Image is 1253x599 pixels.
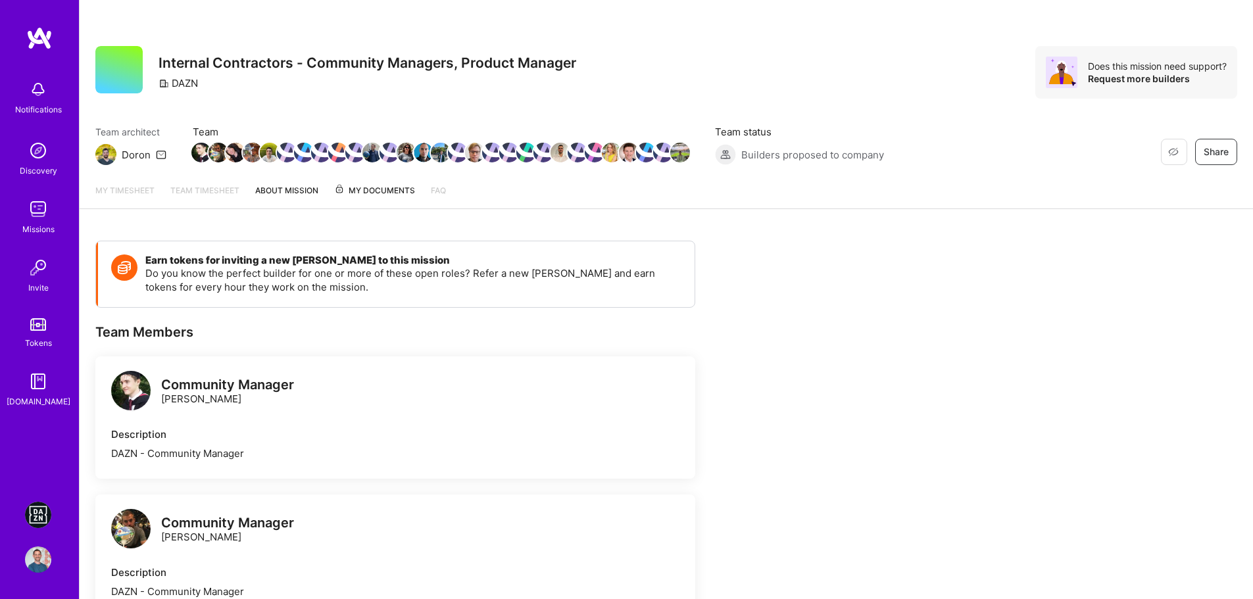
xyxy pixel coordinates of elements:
img: Team Member Avatar [345,143,365,162]
img: Team Member Avatar [311,143,331,162]
div: Does this mission need support? [1088,60,1227,72]
div: Doron [122,148,151,162]
img: Token icon [111,254,137,281]
a: About Mission [255,183,318,208]
img: Team Member Avatar [260,143,280,162]
a: Team Member Avatar [193,141,210,164]
img: Team Member Avatar [328,143,348,162]
img: Team Member Avatar [551,143,570,162]
a: My Documents [334,183,415,208]
div: Community Manager [161,378,294,392]
img: guide book [25,368,51,395]
div: DAZN - Community Manager [111,446,679,460]
img: discovery [25,137,51,164]
img: Team Member Avatar [653,143,673,162]
a: Team Member Avatar [295,141,312,164]
a: Team Member Avatar [586,141,603,164]
img: Team Member Avatar [465,143,485,162]
span: Share [1204,145,1229,158]
div: Description [111,427,679,441]
img: DAZN: Event Moderators for Israel Based Team [25,502,51,528]
a: Team Member Avatar [210,141,227,164]
div: Description [111,565,679,579]
a: My timesheet [95,183,155,208]
a: Team Member Avatar [466,141,483,164]
h4: Earn tokens for inviting a new [PERSON_NAME] to this mission [145,254,681,266]
a: Team Member Avatar [312,141,330,164]
img: logo [111,371,151,410]
a: logo [111,371,151,414]
a: Team Member Avatar [518,141,535,164]
img: Team Member Avatar [191,143,211,162]
div: Request more builders [1088,72,1227,85]
img: Team Member Avatar [619,143,639,162]
a: Team Member Avatar [227,141,244,164]
i: icon CompanyGray [159,78,169,89]
img: Team Member Avatar [226,143,245,162]
h3: Internal Contractors - Community Managers, Product Manager [159,55,576,71]
img: Invite [25,254,51,281]
a: Team Member Avatar [398,141,415,164]
img: tokens [30,318,46,331]
a: Team Member Avatar [278,141,295,164]
img: Team Member Avatar [209,143,228,162]
img: Team Member Avatar [414,143,433,162]
img: Team Member Avatar [431,143,451,162]
a: Team Member Avatar [501,141,518,164]
img: Team Member Avatar [568,143,587,162]
img: Avatar [1046,57,1077,88]
div: Invite [28,281,49,295]
span: Team [193,125,689,139]
a: Team timesheet [170,183,239,208]
div: Tokens [25,336,52,350]
span: Team architect [95,125,166,139]
a: Team Member Avatar [552,141,569,164]
img: Team Member Avatar [482,143,502,162]
a: Team Member Avatar [672,141,689,164]
a: logo [111,509,151,552]
img: logo [111,509,151,548]
div: Team Members [95,323,695,341]
a: Team Member Avatar [347,141,364,164]
span: My Documents [334,183,415,198]
img: bell [25,76,51,103]
img: Team Member Avatar [243,143,262,162]
img: Team Member Avatar [585,143,604,162]
img: Team Member Avatar [380,143,399,162]
img: Team Member Avatar [448,143,468,162]
img: Team Member Avatar [670,143,690,162]
a: Team Member Avatar [415,141,432,164]
a: Team Member Avatar [261,141,278,164]
p: Do you know the perfect builder for one or more of these open roles? Refer a new [PERSON_NAME] an... [145,266,681,294]
a: Team Member Avatar [244,141,261,164]
a: Team Member Avatar [603,141,620,164]
img: Team Architect [95,144,116,165]
img: Team Member Avatar [277,143,297,162]
i: icon Mail [156,149,166,160]
a: Team Member Avatar [620,141,637,164]
button: Share [1195,139,1237,165]
a: Team Member Avatar [330,141,347,164]
img: Team Member Avatar [533,143,553,162]
a: Team Member Avatar [364,141,381,164]
a: Team Member Avatar [654,141,672,164]
div: Community Manager [161,516,294,530]
a: Team Member Avatar [483,141,501,164]
img: Builders proposed to company [715,144,736,165]
img: logo [26,26,53,50]
div: [PERSON_NAME] [161,378,294,406]
img: Team Member Avatar [636,143,656,162]
a: Team Member Avatar [569,141,586,164]
img: Team Member Avatar [362,143,382,162]
a: Team Member Avatar [637,141,654,164]
a: Team Member Avatar [432,141,449,164]
div: [DOMAIN_NAME] [7,395,70,408]
div: DAZN - Community Manager [111,585,679,598]
span: Team status [715,125,884,139]
img: Team Member Avatar [516,143,536,162]
div: Missions [22,222,55,236]
img: Team Member Avatar [397,143,416,162]
a: FAQ [431,183,446,208]
div: Notifications [15,103,62,116]
a: User Avatar [22,546,55,573]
